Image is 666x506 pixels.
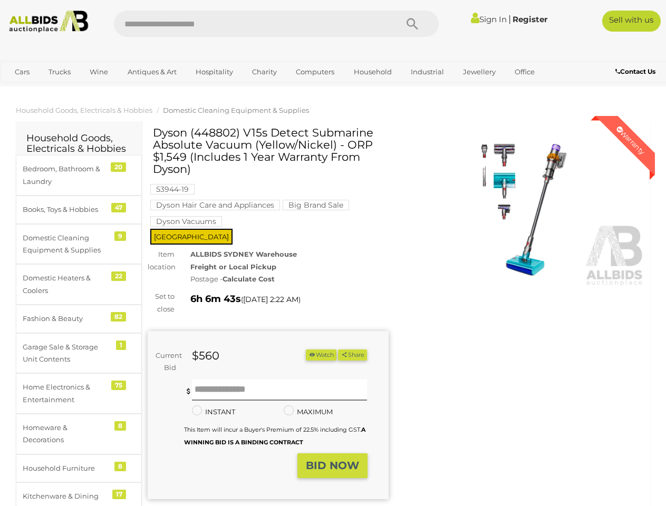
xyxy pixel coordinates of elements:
div: Set to close [140,290,182,315]
a: Wine [83,63,115,81]
div: 8 [114,462,126,471]
a: Register [513,14,547,24]
strong: $560 [192,349,219,362]
button: BID NOW [297,453,368,478]
a: Household [347,63,399,81]
a: Hospitality [189,63,240,81]
a: Garage Sale & Storage Unit Contents 1 [16,333,142,374]
div: Books, Toys & Hobbies [23,203,110,216]
div: Bedroom, Bathroom & Laundry [23,163,110,188]
div: Item location [140,248,182,273]
span: | [508,13,511,25]
a: Household Furniture 8 [16,454,142,482]
span: [DATE] 2:22 AM [243,295,298,304]
b: Contact Us [615,67,655,75]
mark: 53944-19 [150,184,195,194]
div: 22 [111,271,126,281]
div: Postage - [190,273,388,285]
b: A WINNING BID IS A BINDING CONTRACT [184,426,365,445]
a: Bedroom, Bathroom & Laundry 20 [16,155,142,196]
a: [GEOGRAPHIC_DATA] [49,81,137,98]
div: Domestic Heaters & Coolers [23,272,110,297]
a: Sign In [471,14,507,24]
div: 17 [112,490,126,499]
button: Share [338,349,367,361]
div: Home Electronics & Entertainment [23,381,110,406]
div: Domestic Cleaning Equipment & Supplies [23,232,110,257]
strong: Calculate Cost [223,275,275,283]
h2: Household Goods, Electricals & Hobbies [26,133,131,154]
li: Watch this item [306,349,336,361]
div: Kitchenware & Dining [23,490,110,502]
img: Dyson (448802) V15s Detect Submarine Absolute Vacuum (Yellow/Nickel) - ORP $1,549 (Includes 1 Yea... [404,132,645,287]
div: 20 [111,162,126,172]
div: Homeware & Decorations [23,422,110,446]
mark: Dyson Vacuums [150,216,222,227]
a: Big Brand Sale [283,201,349,209]
a: Office [508,63,542,81]
a: Cars [8,63,36,81]
a: Jewellery [456,63,503,81]
div: Household Furniture [23,462,110,474]
button: Search [386,11,439,37]
a: Domestic Cleaning Equipment & Supplies [163,106,309,114]
span: [GEOGRAPHIC_DATA] [150,229,233,245]
div: 9 [114,231,126,241]
div: 8 [114,421,126,431]
a: Home Electronics & Entertainment 75 [16,373,142,414]
a: Dyson Vacuums [150,217,222,226]
a: Trucks [42,63,78,81]
a: Sports [8,81,43,98]
div: 47 [111,203,126,212]
label: INSTANT [192,406,235,418]
img: Allbids.com.au [5,11,93,33]
strong: 6h 6m 43s [190,293,241,305]
a: Dyson Hair Care and Appliances [150,201,280,209]
a: Computers [289,63,341,81]
a: Domestic Cleaning Equipment & Supplies 9 [16,224,142,265]
a: Industrial [404,63,451,81]
button: Watch [306,349,336,361]
div: Garage Sale & Storage Unit Contents [23,341,110,366]
a: Domestic Heaters & Coolers 22 [16,264,142,305]
a: Charity [245,63,284,81]
a: Antiques & Art [121,63,184,81]
a: Fashion & Beauty 82 [16,305,142,333]
a: Books, Toys & Hobbies 47 [16,196,142,223]
a: Household Goods, Electricals & Hobbies [16,106,152,114]
a: 53944-19 [150,185,195,193]
label: MAXIMUM [284,406,333,418]
div: 75 [111,381,126,390]
a: Contact Us [615,66,658,77]
div: 82 [111,312,126,322]
strong: ALLBIDS SYDNEY Warehouse [190,250,297,258]
small: This Item will incur a Buyer's Premium of 22.5% including GST. [184,426,365,445]
div: Current Bid [148,349,184,374]
span: ( ) [241,295,301,304]
mark: Big Brand Sale [283,200,349,210]
mark: Dyson Hair Care and Appliances [150,200,280,210]
div: Fashion & Beauty [23,313,110,325]
h1: Dyson (448802) V15s Detect Submarine Absolute Vacuum (Yellow/Nickel) - ORP $1,549 (Includes 1 Yea... [153,126,386,175]
strong: BID NOW [306,459,359,472]
div: Warranty [606,116,655,164]
strong: Freight or Local Pickup [190,262,276,271]
a: Homeware & Decorations 8 [16,414,142,454]
a: Sell with us [602,11,661,32]
div: 1 [116,340,126,350]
